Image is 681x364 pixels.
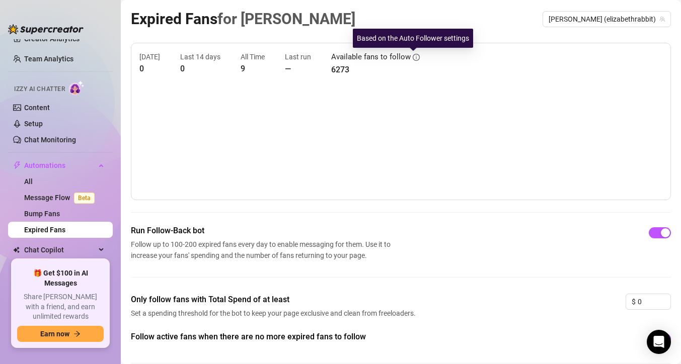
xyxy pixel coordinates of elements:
article: 0 [180,62,220,75]
a: Expired Fans [24,226,65,234]
article: — [285,62,311,75]
div: Open Intercom Messenger [647,330,671,354]
a: Chat Monitoring [24,136,76,144]
article: 0 [139,62,160,75]
span: Follow active fans when there are no more expired fans to follow [131,331,419,343]
article: Available fans to follow [331,51,411,63]
span: Set a spending threshold for the bot to keep your page exclusive and clean from freeloaders. [131,308,419,319]
span: Elizabeth (elizabethrabbit) [549,12,665,27]
span: team [659,16,665,22]
img: Chat Copilot [13,246,20,253]
span: for [PERSON_NAME] [217,10,355,28]
span: arrow-right [73,330,81,337]
span: Automations [24,157,96,173]
span: Earn now [40,330,69,338]
span: Follow up to 100-200 expired fans every day to enable messaging for them. Use it to increase your... [131,239,395,261]
img: AI Chatter [69,80,85,95]
article: Last 14 days [180,51,220,62]
article: 6273 [331,63,420,76]
span: Only follow fans with Total Spend of at least [131,294,419,306]
span: Share [PERSON_NAME] with a friend, and earn unlimited rewards [17,292,104,322]
button: Earn nowarrow-right [17,326,104,342]
img: logo-BBDzfeDw.svg [8,24,84,34]
span: Beta [74,193,95,204]
article: 9 [241,62,265,75]
span: Izzy AI Chatter [14,84,65,94]
a: Team Analytics [24,55,73,63]
span: info-circle [413,54,420,61]
article: All Time [241,51,265,62]
input: 0.00 [638,294,670,309]
article: Expired Fans [131,7,355,31]
span: thunderbolt [13,161,21,169]
div: Based on the Auto Follower settings [353,29,473,48]
span: 🎁 Get $100 in AI Messages [17,268,104,288]
a: Setup [24,120,43,128]
a: Message FlowBeta [24,194,99,202]
span: Run Follow-Back bot [131,225,395,237]
a: Bump Fans [24,210,60,218]
article: [DATE] [139,51,160,62]
a: All [24,177,33,186]
a: Content [24,104,50,112]
span: Chat Copilot [24,242,96,258]
article: Last run [285,51,311,62]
